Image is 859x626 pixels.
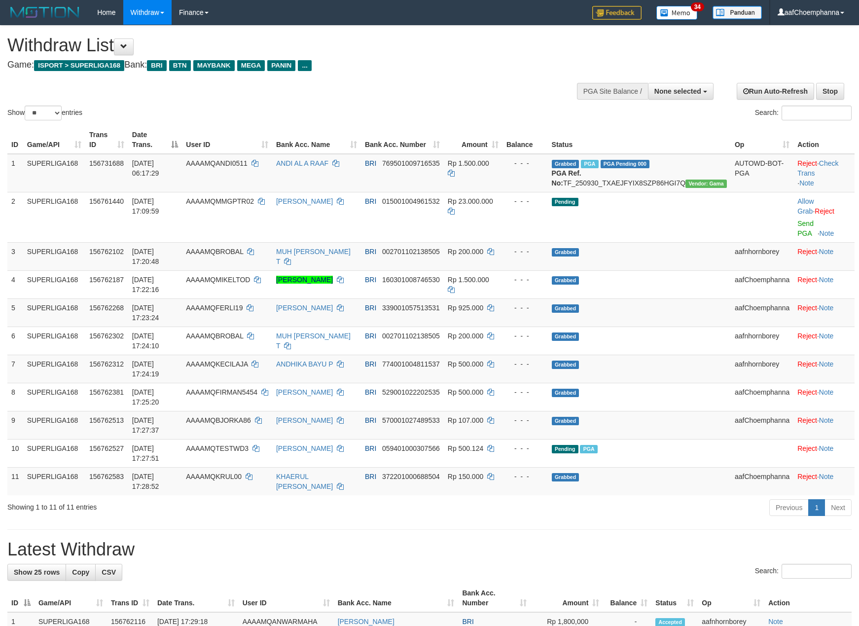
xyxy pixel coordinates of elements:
a: Note [768,618,783,626]
span: BRI [462,618,473,626]
span: ... [298,60,311,71]
a: [PERSON_NAME] [276,416,333,424]
a: [PERSON_NAME] [276,444,333,452]
a: Note [819,388,834,396]
span: 156762312 [89,360,124,368]
div: PGA Site Balance / [577,83,648,100]
span: 34 [691,2,704,11]
th: Op: activate to sort column ascending [698,584,764,612]
th: User ID: activate to sort column ascending [239,584,334,612]
span: AAAAMQBROBAL [186,332,243,340]
td: SUPERLIGA168 [23,439,85,467]
a: Reject [797,473,817,480]
span: AAAAMQBJORKA86 [186,416,251,424]
span: Copy 769501009716535 to clipboard [382,159,440,167]
th: Status [548,126,731,154]
a: 1 [808,499,825,516]
td: aafChoemphanna [731,298,793,327]
a: Note [819,248,834,256]
span: None selected [654,87,701,95]
span: Rp 1.500.000 [448,276,489,284]
span: [DATE] 17:24:19 [132,360,159,378]
th: User ID: activate to sort column ascending [182,126,272,154]
span: [DATE] 17:27:37 [132,416,159,434]
span: Rp 925.000 [448,304,483,312]
span: Rp 500.000 [448,388,483,396]
span: Grabbed [552,389,579,397]
a: Note [819,444,834,452]
td: aafChoemphanna [731,270,793,298]
th: Balance [502,126,548,154]
th: Game/API: activate to sort column ascending [23,126,85,154]
span: Pending [552,198,578,206]
span: Grabbed [552,160,579,168]
td: aafnhornborey [731,327,793,355]
th: Bank Acc. Number: activate to sort column ascending [458,584,531,612]
a: Reject [797,416,817,424]
th: Amount: activate to sort column ascending [531,584,603,612]
span: Rp 150.000 [448,473,483,480]
th: Date Trans.: activate to sort column descending [128,126,182,154]
th: Bank Acc. Name: activate to sort column ascending [272,126,361,154]
td: 3 [7,242,23,270]
a: Check Trans [797,159,838,177]
label: Search: [755,106,852,120]
span: Pending [552,445,578,453]
td: · [793,192,855,242]
div: - - - [506,415,544,425]
span: AAAAMQTESTWD3 [186,444,249,452]
span: Copy 774001004811537 to clipboard [382,360,440,368]
td: SUPERLIGA168 [23,298,85,327]
td: · [793,327,855,355]
td: · · [793,154,855,192]
a: Note [819,473,834,480]
span: AAAAMQMIKELTOD [186,276,250,284]
span: · [797,197,815,215]
span: [DATE] 06:17:29 [132,159,159,177]
div: - - - [506,196,544,206]
th: Bank Acc. Name: activate to sort column ascending [334,584,459,612]
a: MUH [PERSON_NAME] T [276,332,351,350]
img: panduan.png [713,6,762,19]
a: Allow Grab [797,197,814,215]
td: SUPERLIGA168 [23,355,85,383]
a: Send PGA [797,220,814,237]
th: ID: activate to sort column descending [7,584,35,612]
a: Reject [797,444,817,452]
div: - - - [506,158,544,168]
a: Reject [797,304,817,312]
span: [DATE] 17:24:10 [132,332,159,350]
a: [PERSON_NAME] [276,276,333,284]
span: Rp 23.000.000 [448,197,493,205]
span: 156762187 [89,276,124,284]
span: BRI [365,276,376,284]
td: aafChoemphanna [731,383,793,411]
span: [DATE] 17:23:24 [132,304,159,322]
input: Search: [782,564,852,579]
th: Action [764,584,852,612]
td: SUPERLIGA168 [23,411,85,439]
a: Note [819,276,834,284]
td: SUPERLIGA168 [23,270,85,298]
a: Note [819,332,834,340]
span: BTN [169,60,191,71]
span: AAAAMQBROBAL [186,248,243,256]
div: - - - [506,359,544,369]
td: · [793,383,855,411]
span: Copy 372201000688504 to clipboard [382,473,440,480]
span: PGA Pending [601,160,650,168]
th: Action [793,126,855,154]
td: SUPERLIGA168 [23,327,85,355]
span: 156762102 [89,248,124,256]
span: Grabbed [552,332,579,341]
a: Note [819,304,834,312]
span: ISPORT > SUPERLIGA168 [34,60,124,71]
span: Copy 570001027489533 to clipboard [382,416,440,424]
th: Status: activate to sort column ascending [651,584,698,612]
button: None selected [648,83,714,100]
input: Search: [782,106,852,120]
td: aafnhornborey [731,355,793,383]
span: [DATE] 17:09:59 [132,197,159,215]
span: AAAAMQKECILAJA [186,360,248,368]
span: 156761440 [89,197,124,205]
